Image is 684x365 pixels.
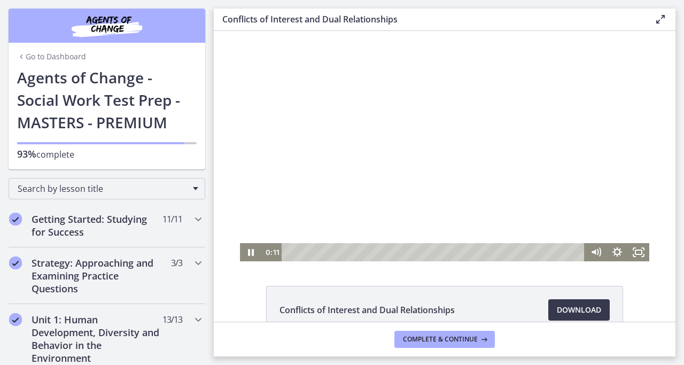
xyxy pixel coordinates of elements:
[279,304,455,316] span: Conflicts of Interest and Dual Relationships
[17,51,86,62] a: Go to Dashboard
[9,213,22,226] i: Completed
[17,147,36,160] span: 93%
[548,299,610,321] a: Download
[43,13,171,38] img: Agents of Change
[171,257,182,269] span: 3 / 3
[32,213,162,238] h2: Getting Started: Studying for Success
[394,331,495,348] button: Complete & continue
[214,31,675,261] iframe: Video Lesson
[32,257,162,295] h2: Strategy: Approaching and Examining Practice Questions
[17,147,197,161] p: complete
[162,213,182,226] span: 11 / 11
[222,13,637,26] h3: Conflicts of Interest and Dual Relationships
[403,335,478,344] span: Complete & continue
[162,313,182,326] span: 13 / 13
[9,257,22,269] i: Completed
[9,313,22,326] i: Completed
[393,212,414,230] button: Show settings menu
[17,66,197,134] h1: Agents of Change - Social Work Test Prep - MASTERS - PREMIUM
[18,183,188,195] span: Search by lesson title
[557,304,601,316] span: Download
[371,212,393,230] button: Mute
[9,178,205,199] div: Search by lesson title
[32,313,162,364] h2: Unit 1: Human Development, Diversity and Behavior in the Environment
[414,212,436,230] button: Fullscreen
